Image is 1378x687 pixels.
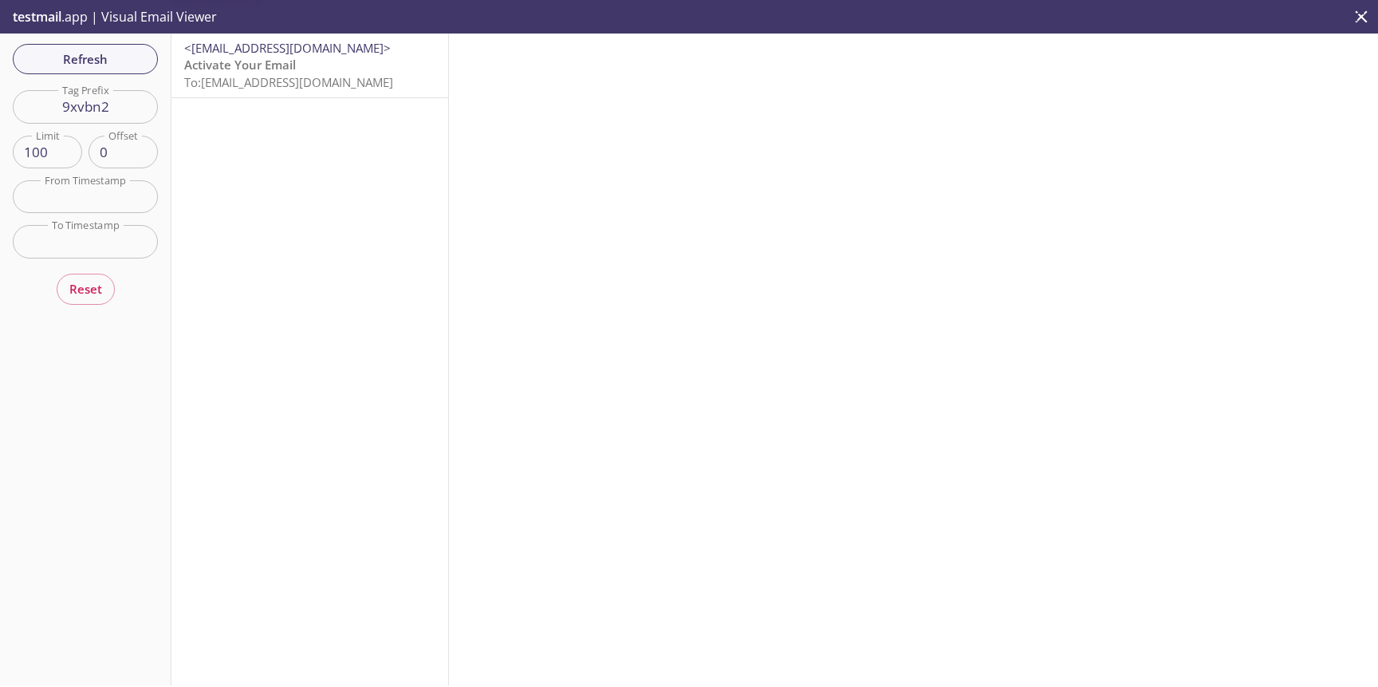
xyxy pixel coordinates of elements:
span: testmail [13,8,61,26]
button: Reset [57,274,115,304]
span: Refresh [26,49,145,69]
span: Activate Your Email [184,57,296,73]
span: Reset [69,278,102,299]
nav: emails [171,34,448,98]
span: To: [EMAIL_ADDRESS][DOMAIN_NAME] [184,74,393,90]
span: <[EMAIL_ADDRESS][DOMAIN_NAME]> [184,40,391,56]
div: <[EMAIL_ADDRESS][DOMAIN_NAME]>Activate Your EmailTo:[EMAIL_ADDRESS][DOMAIN_NAME] [171,34,448,97]
button: Refresh [13,44,158,74]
